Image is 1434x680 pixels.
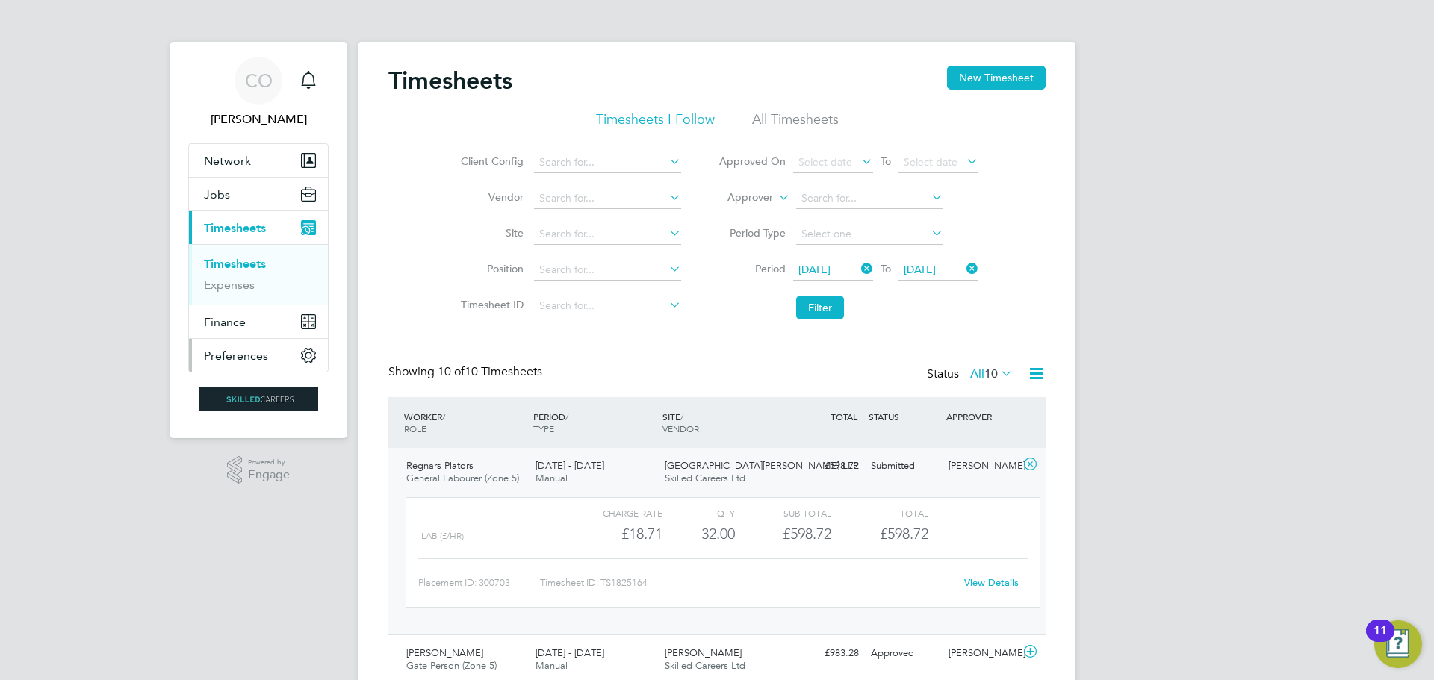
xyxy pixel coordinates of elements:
div: STATUS [865,403,943,430]
div: [PERSON_NAME] [943,454,1020,478]
input: Search for... [534,224,681,245]
span: Timesheets [204,221,266,235]
div: £18.71 [566,522,662,546]
input: Search for... [534,188,681,209]
label: Vendor [456,190,524,204]
span: [PERSON_NAME] [665,646,742,659]
div: Total [831,504,928,522]
label: Client Config [456,155,524,168]
span: / [565,411,568,422]
span: Lab (£/HR) [421,531,464,541]
span: Ciara O'Connell [188,110,329,128]
button: Preferences [189,339,328,372]
span: Skilled Careers Ltd [665,472,745,484]
label: Period Type [718,226,786,240]
span: TYPE [533,422,554,434]
div: SITE [659,403,788,442]
input: Search for... [534,260,681,281]
div: £983.28 [787,641,865,666]
label: Site [456,226,524,240]
button: Timesheets [189,211,328,244]
span: Finance [204,315,246,329]
span: Manual [536,472,568,484]
div: WORKER [400,403,530,442]
li: Timesheets I Follow [596,110,715,137]
li: All Timesheets [752,110,839,137]
label: All [970,366,1013,381]
div: Showing [388,364,545,380]
label: Approver [706,190,773,205]
span: VENDOR [662,422,699,434]
span: 10 [984,366,998,381]
span: 10 Timesheets [438,364,542,379]
span: [DATE] [904,263,936,276]
span: General Labourer (Zone 5) [406,472,519,484]
a: CO[PERSON_NAME] [188,57,329,128]
span: Jobs [204,187,230,202]
input: Search for... [534,296,681,316]
div: PERIOD [530,403,659,442]
button: Open Resource Center, 11 new notifications [1374,620,1422,668]
a: Powered byEngage [227,456,291,484]
span: Select date [904,155,957,169]
nav: Main navigation [170,42,347,438]
button: Filter [796,296,844,319]
span: Select date [798,155,852,169]
span: 10 of [438,364,465,379]
label: Approved On [718,155,786,168]
span: [DATE] - [DATE] [536,646,604,659]
span: Manual [536,659,568,672]
input: Search for... [796,188,943,209]
input: Select one [796,224,943,245]
button: Jobs [189,178,328,210]
span: ROLE [404,422,426,434]
label: Period [718,262,786,275]
button: New Timesheet [947,66,1046,90]
span: / [680,411,683,422]
label: Timesheet ID [456,298,524,311]
div: £598.72 [735,522,831,546]
label: Position [456,262,524,275]
a: Timesheets [204,257,266,271]
span: [GEOGRAPHIC_DATA][PERSON_NAME] LLP [665,459,858,472]
a: Go to home page [188,387,329,411]
span: CO [245,71,273,90]
h2: Timesheets [388,66,512,96]
span: [PERSON_NAME] [406,646,483,659]
span: To [876,152,896,171]
span: Skilled Careers Ltd [665,659,745,672]
span: £598.72 [880,525,928,543]
span: [DATE] [798,263,831,276]
span: To [876,259,896,278]
div: £598.72 [787,454,865,478]
div: QTY [662,504,735,522]
button: Finance [189,305,328,338]
div: Status [927,364,1016,385]
div: 32.00 [662,522,735,546]
div: 11 [1374,631,1387,650]
span: Network [204,154,251,168]
img: skilledcareers-logo-retina.png [199,387,318,411]
div: Sub Total [735,504,831,522]
a: View Details [964,576,1019,589]
span: Regnars Plators [406,459,474,472]
div: Placement ID: 300703 [418,571,540,595]
span: TOTAL [831,411,857,422]
input: Search for... [534,152,681,173]
span: Powered by [248,456,290,469]
span: Engage [248,469,290,481]
span: [DATE] - [DATE] [536,459,604,472]
button: Network [189,144,328,177]
div: Timesheet ID: TS1825164 [540,571,955,595]
div: Submitted [865,454,943,478]
a: Expenses [204,278,255,292]
div: APPROVER [943,403,1020,430]
span: / [442,411,445,422]
div: Charge rate [566,504,662,522]
div: [PERSON_NAME] [943,641,1020,666]
div: Approved [865,641,943,666]
span: Preferences [204,349,268,363]
div: Timesheets [189,244,328,305]
span: Gate Person (Zone 5) [406,659,497,672]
